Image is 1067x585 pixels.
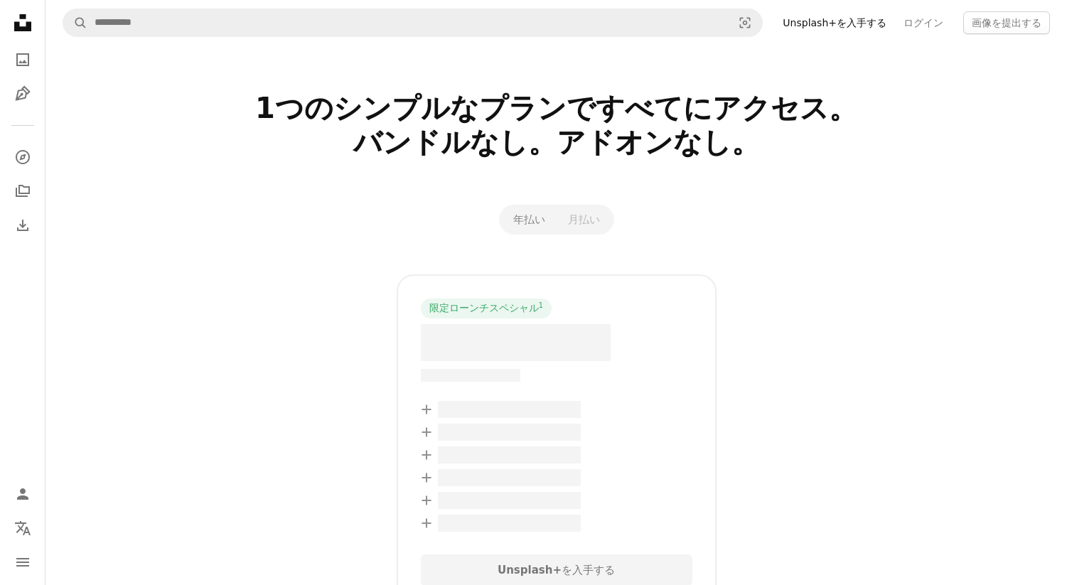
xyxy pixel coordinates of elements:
a: 写真 [9,45,37,74]
span: –– –––– –––– –––– –– [421,369,521,382]
strong: Unsplash+ [498,564,562,576]
button: 月払い [557,208,611,232]
button: 言語 [9,514,37,542]
button: 画像を提出する [963,11,1050,34]
span: – –––– ––––. [421,324,611,361]
span: – –––– –––– ––– ––– –––– –––– [438,492,581,509]
a: ホーム — Unsplash [9,9,37,40]
span: – –––– –––– ––– ––– –––– –––– [438,401,581,418]
a: ログイン / 登録する [9,480,37,508]
a: イラスト [9,80,37,108]
a: ダウンロード履歴 [9,211,37,240]
button: Unsplashで検索する [63,9,87,36]
div: 限定ローンチスペシャル [421,299,552,318]
span: – –––– –––– ––– ––– –––– –––– [438,424,581,441]
span: – –––– –––– ––– ––– –––– –––– [438,469,581,486]
span: – –––– –––– ––– ––– –––– –––– [438,515,581,532]
a: コレクション [9,177,37,205]
sup: 1 [539,301,544,309]
a: 1 [536,301,547,316]
button: メニュー [9,548,37,576]
a: 探す [9,143,37,171]
a: ログイン [895,11,952,34]
button: ビジュアル検索 [728,9,762,36]
span: – –––– –––– ––– ––– –––– –––– [438,446,581,463]
h2: 1つのシンプルなプランですべてにアクセス。 バンドルなし。アドオンなし。 [99,91,1014,193]
button: 年払い [502,208,557,232]
a: Unsplash+を入手する [774,11,895,34]
form: サイト内でビジュアルを探す [63,9,763,37]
